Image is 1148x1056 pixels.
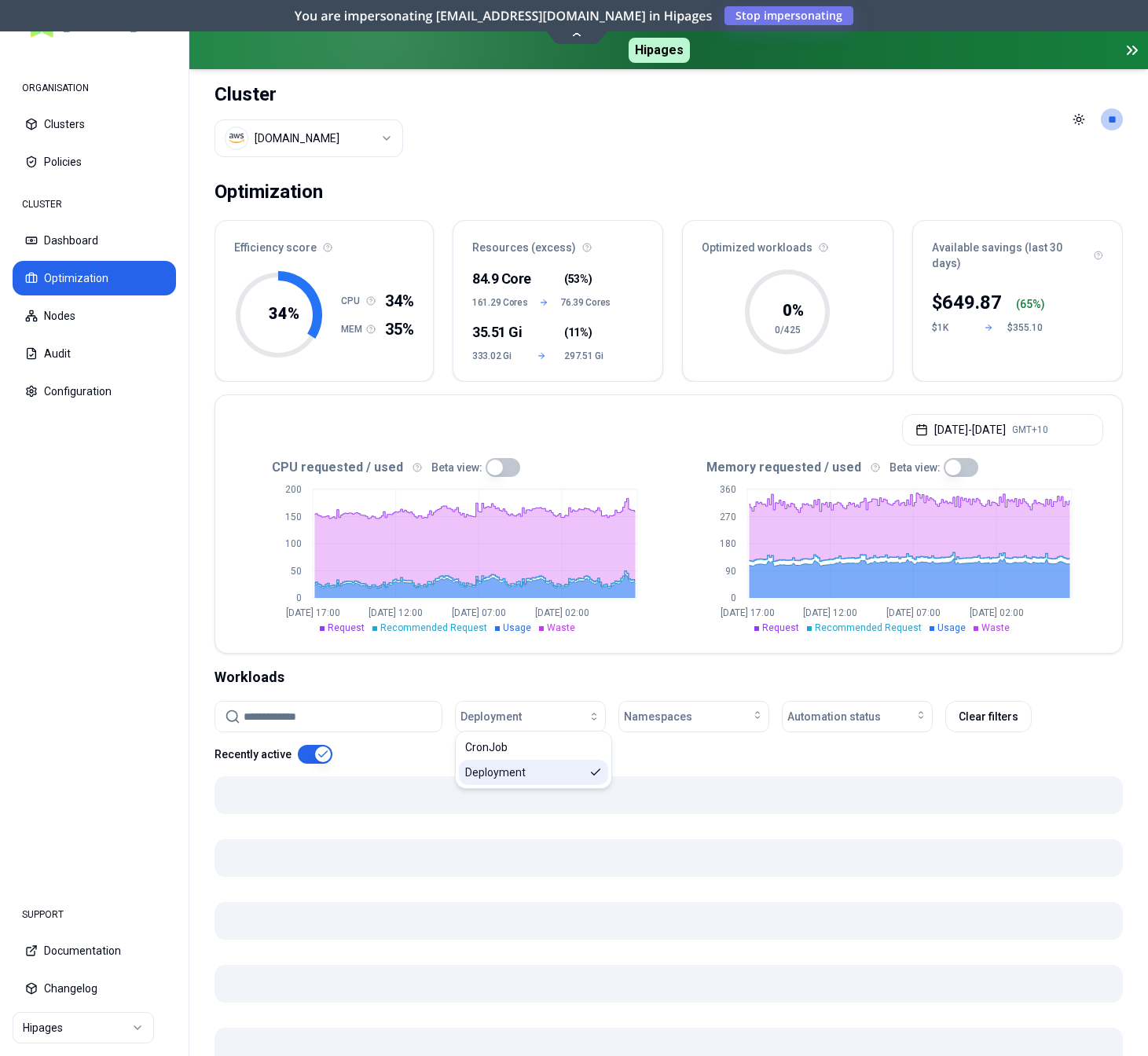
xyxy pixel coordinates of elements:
span: Hipages [629,38,690,63]
button: Clear filters [945,701,1032,732]
p: 649.87 [942,290,1002,315]
tspan: 270 [720,511,736,522]
div: Available savings (last 30 days) [913,221,1122,280]
span: 76.39 Cores [560,296,611,309]
div: Suggestions [456,731,611,788]
span: Waste [981,622,1010,633]
tspan: [DATE] 07:00 [452,607,506,618]
tspan: [DATE] 12:00 [803,607,857,618]
div: CPU requested / used [234,458,669,477]
button: Namespaces [618,701,769,732]
span: CronJob [465,739,508,755]
div: luke.kubernetes.hipagesgroup.com.au [255,130,339,146]
tspan: [DATE] 02:00 [535,607,589,618]
button: Nodes [13,299,176,333]
span: Recommended Request [815,622,922,633]
tspan: 180 [720,538,736,549]
tspan: 100 [285,538,302,549]
tspan: [DATE] 17:00 [721,607,775,618]
span: 34% [385,290,414,312]
div: CLUSTER [13,189,176,220]
span: Usage [937,622,966,633]
tspan: 200 [285,484,302,495]
button: Automation status [782,701,933,732]
span: Usage [503,622,531,633]
tspan: 34 % [269,304,299,323]
tspan: 360 [720,484,736,495]
span: Request [762,622,799,633]
span: ( ) [564,324,592,340]
tspan: 0 [731,592,736,603]
span: GMT+10 [1012,423,1048,436]
span: 35% [385,318,414,340]
div: Memory requested / used [669,458,1103,477]
button: Audit [13,336,176,371]
button: Configuration [13,374,176,409]
button: Dashboard [13,223,176,258]
tspan: 50 [291,566,302,577]
div: SUPPORT [13,899,176,930]
button: Deployment [455,701,606,732]
button: Policies [13,145,176,179]
button: Optimization [13,261,176,295]
span: 333.02 Gi [472,350,519,362]
div: ORGANISATION [13,72,176,104]
button: Documentation [13,933,176,968]
h1: MEM [341,323,366,335]
tspan: [DATE] 12:00 [369,607,423,618]
h1: CPU [341,295,366,307]
label: Recently active [215,749,292,760]
div: 35.51 Gi [472,321,519,343]
tspan: 90 [725,566,736,577]
label: Beta view: [431,462,482,473]
span: ( ) [564,271,592,287]
div: Optimized workloads [683,221,892,265]
div: Resources (excess) [453,221,662,265]
p: 65 [1020,296,1032,312]
button: Clusters [13,107,176,141]
span: 53% [568,271,589,287]
span: Deployment [465,764,526,780]
img: aws [229,130,244,146]
div: 84.9 Core [472,268,519,290]
span: Deployment [460,709,522,724]
div: ( %) [1016,296,1045,312]
label: Beta view: [889,462,941,473]
span: Request [328,622,365,633]
span: Namespaces [624,709,692,724]
span: Automation status [787,709,881,724]
tspan: 0/425 [775,324,801,335]
tspan: [DATE] 02:00 [970,607,1024,618]
div: $ [932,290,1002,315]
span: 161.29 Cores [472,296,527,309]
tspan: [DATE] 07:00 [886,607,941,618]
tspan: 150 [285,511,302,522]
div: $355.10 [1007,321,1045,334]
span: Waste [547,622,575,633]
div: Workloads [215,666,1123,688]
button: Changelog [13,971,176,1006]
tspan: 0 % [783,301,804,320]
tspan: [DATE] 17:00 [286,607,340,618]
div: $1K [932,321,970,334]
button: Select a value [215,119,403,157]
div: Optimization [215,176,323,207]
span: 297.51 Gi [564,350,611,362]
span: 11% [568,324,589,340]
tspan: 0 [296,592,302,603]
h1: Cluster [215,82,403,107]
span: Recommended Request [380,622,487,633]
button: [DATE]-[DATE]GMT+10 [902,414,1103,445]
div: Efficiency score [215,221,433,265]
